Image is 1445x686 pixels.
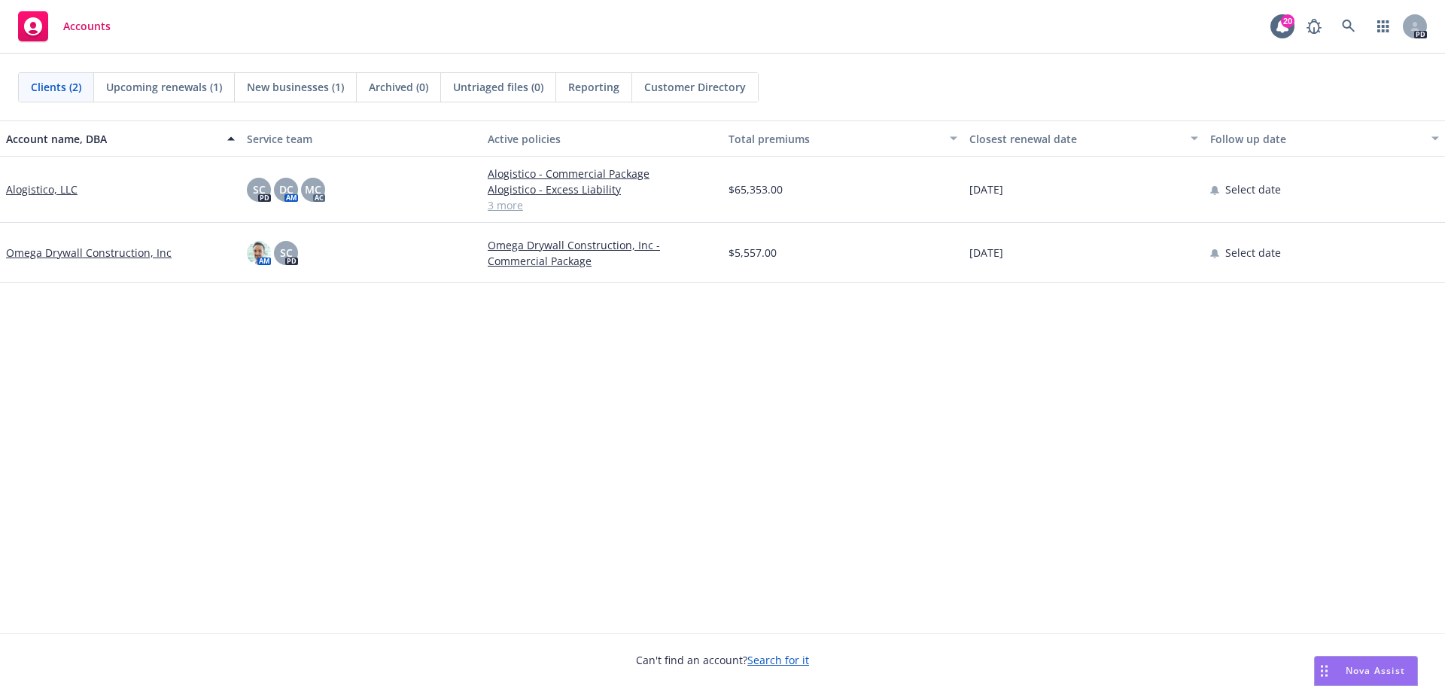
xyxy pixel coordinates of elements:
[729,245,777,261] span: $5,557.00
[6,245,172,261] a: Omega Drywall Construction, Inc
[969,131,1182,147] div: Closest renewal date
[6,181,78,197] a: Alogistico, LLC
[722,120,963,157] button: Total premiums
[1299,11,1329,41] a: Report a Bug
[12,5,117,47] a: Accounts
[1225,245,1281,261] span: Select date
[453,79,543,95] span: Untriaged files (0)
[369,79,428,95] span: Archived (0)
[568,79,619,95] span: Reporting
[969,245,1003,261] span: [DATE]
[644,79,746,95] span: Customer Directory
[63,20,111,32] span: Accounts
[488,166,716,181] a: Alogistico - Commercial Package
[6,131,218,147] div: Account name, DBA
[747,653,809,667] a: Search for it
[1346,664,1405,677] span: Nova Assist
[1281,14,1294,28] div: 20
[1315,657,1334,685] div: Drag to move
[488,131,716,147] div: Active policies
[636,652,809,668] span: Can't find an account?
[729,181,783,197] span: $65,353.00
[1204,120,1445,157] button: Follow up date
[280,245,293,261] span: SC
[241,120,482,157] button: Service team
[31,79,81,95] span: Clients (2)
[247,131,476,147] div: Service team
[963,120,1204,157] button: Closest renewal date
[1368,11,1398,41] a: Switch app
[969,181,1003,197] span: [DATE]
[488,237,716,269] a: Omega Drywall Construction, Inc - Commercial Package
[1314,656,1418,686] button: Nova Assist
[488,181,716,197] a: Alogistico - Excess Liability
[488,197,716,213] a: 3 more
[247,79,344,95] span: New businesses (1)
[729,131,941,147] div: Total premiums
[1225,181,1281,197] span: Select date
[305,181,321,197] span: MC
[247,241,271,265] img: photo
[1210,131,1422,147] div: Follow up date
[106,79,222,95] span: Upcoming renewals (1)
[482,120,722,157] button: Active policies
[279,181,294,197] span: DC
[1334,11,1364,41] a: Search
[253,181,266,197] span: SC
